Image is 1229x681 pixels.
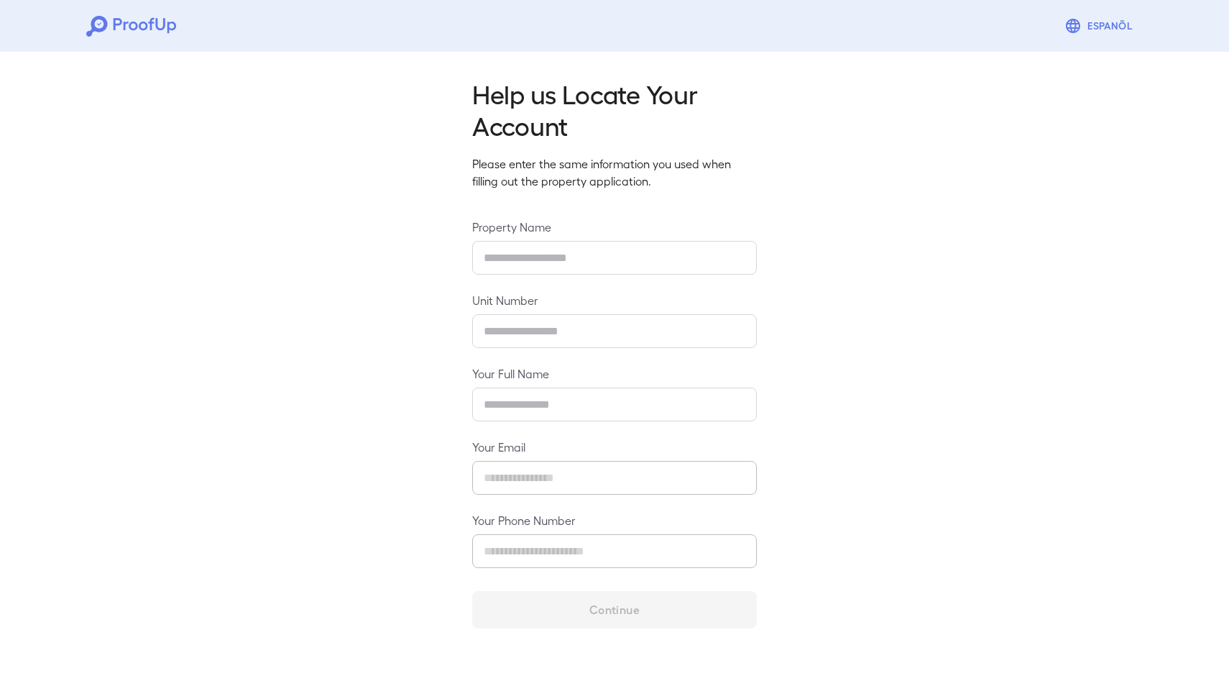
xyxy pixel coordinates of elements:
[472,439,757,455] label: Your Email
[472,292,757,308] label: Unit Number
[472,219,757,235] label: Property Name
[1059,12,1143,40] button: Espanõl
[472,512,757,529] label: Your Phone Number
[472,365,757,382] label: Your Full Name
[472,78,757,141] h2: Help us Locate Your Account
[472,155,757,190] p: Please enter the same information you used when filling out the property application.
